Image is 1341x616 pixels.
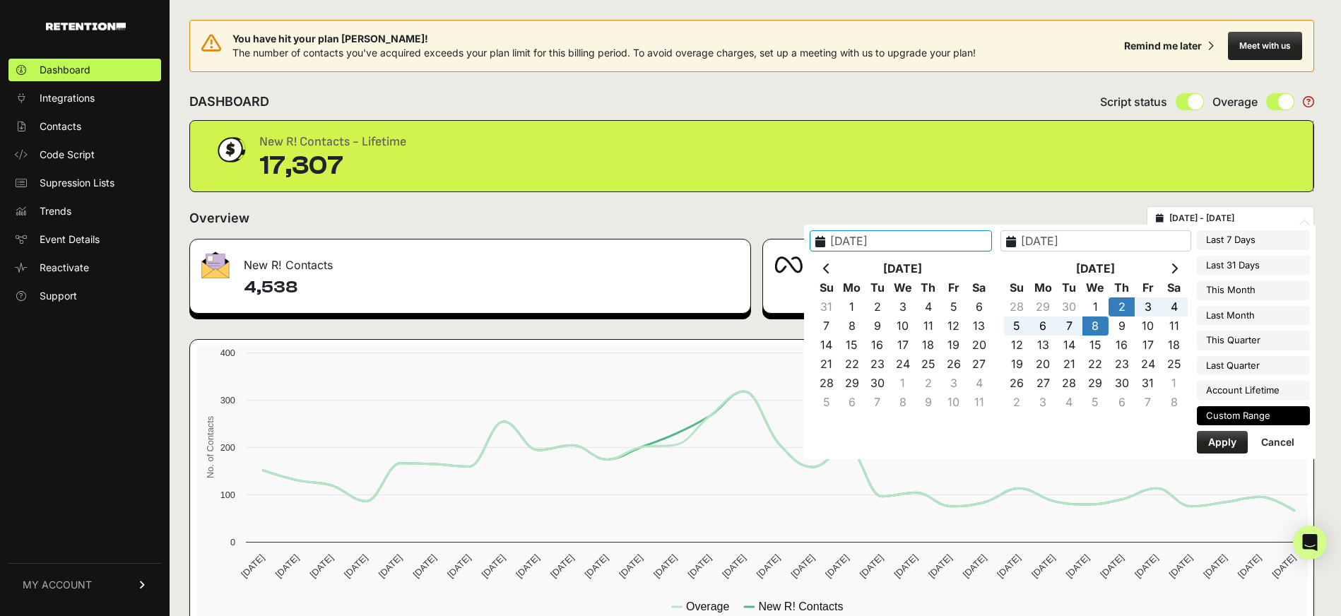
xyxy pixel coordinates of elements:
[1109,336,1135,355] td: 16
[1250,431,1306,454] button: Cancel
[46,23,126,30] img: Retention.com
[1161,374,1187,393] td: 1
[1098,552,1126,580] text: [DATE]
[1109,374,1135,393] td: 30
[1212,93,1258,110] span: Overage
[1004,374,1030,393] td: 26
[967,393,992,412] td: 11
[941,316,967,336] td: 12
[1082,374,1109,393] td: 29
[1109,297,1135,316] td: 2
[1056,355,1082,374] td: 21
[941,278,967,297] th: Fr
[916,297,941,316] td: 4
[1082,316,1109,336] td: 8
[1197,431,1248,454] button: Apply
[259,132,406,152] div: New R! Contacts - Lifetime
[617,552,644,580] text: [DATE]
[583,552,610,580] text: [DATE]
[890,336,916,355] td: 17
[1056,278,1082,297] th: Tu
[1124,39,1202,53] div: Remind me later
[865,316,890,336] td: 9
[23,578,92,592] span: MY ACCOUNT
[1004,297,1030,316] td: 28
[890,297,916,316] td: 3
[839,374,865,393] td: 29
[1030,297,1056,316] td: 29
[651,552,679,580] text: [DATE]
[1030,336,1056,355] td: 13
[445,552,473,580] text: [DATE]
[1161,278,1187,297] th: Sa
[967,374,992,393] td: 4
[814,374,839,393] td: 28
[213,132,248,167] img: dollar-coin-05c43ed7efb7bc0c12610022525b4bbbb207c7efeef5aecc26f025e68dcafac9.png
[8,143,161,166] a: Code Script
[189,208,249,228] h2: Overview
[1056,374,1082,393] td: 28
[839,355,865,374] td: 22
[1082,393,1109,412] td: 5
[1197,356,1310,376] li: Last Quarter
[377,552,404,580] text: [DATE]
[814,297,839,316] td: 31
[814,336,839,355] td: 14
[967,297,992,316] td: 6
[1236,552,1263,580] text: [DATE]
[307,552,335,580] text: [DATE]
[1293,526,1327,559] div: Open Intercom Messenger
[1201,552,1229,580] text: [DATE]
[8,172,161,194] a: Supression Lists
[926,552,954,580] text: [DATE]
[220,490,235,500] text: 100
[1004,336,1030,355] td: 12
[839,316,865,336] td: 8
[8,228,161,251] a: Event Details
[40,63,90,77] span: Dashboard
[865,278,890,297] th: Tu
[232,47,976,59] span: The number of contacts you've acquired exceeds your plan limit for this billing period. To avoid ...
[865,374,890,393] td: 30
[40,91,95,105] span: Integrations
[1082,355,1109,374] td: 22
[865,297,890,316] td: 2
[273,552,301,580] text: [DATE]
[892,552,919,580] text: [DATE]
[8,59,161,81] a: Dashboard
[686,600,729,612] text: Overage
[814,278,839,297] th: Su
[1228,32,1302,60] button: Meet with us
[1029,552,1057,580] text: [DATE]
[1004,316,1030,336] td: 5
[890,355,916,374] td: 24
[1082,297,1109,316] td: 1
[839,336,865,355] td: 15
[967,336,992,355] td: 20
[720,552,748,580] text: [DATE]
[865,393,890,412] td: 7
[8,115,161,138] a: Contacts
[1030,355,1056,374] td: 20
[40,261,89,275] span: Reactivate
[1135,297,1161,316] td: 3
[941,355,967,374] td: 26
[1135,336,1161,355] td: 17
[1167,552,1195,580] text: [DATE]
[916,278,941,297] th: Th
[1109,278,1135,297] th: Th
[839,393,865,412] td: 6
[230,537,235,547] text: 0
[1197,256,1310,276] li: Last 31 Days
[755,552,782,580] text: [DATE]
[220,442,235,453] text: 200
[1135,278,1161,297] th: Fr
[1082,336,1109,355] td: 15
[1161,355,1187,374] td: 25
[40,232,100,247] span: Event Details
[961,552,988,580] text: [DATE]
[244,276,739,299] h4: 4,538
[1161,393,1187,412] td: 8
[8,563,161,606] a: MY ACCOUNT
[1030,278,1056,297] th: Mo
